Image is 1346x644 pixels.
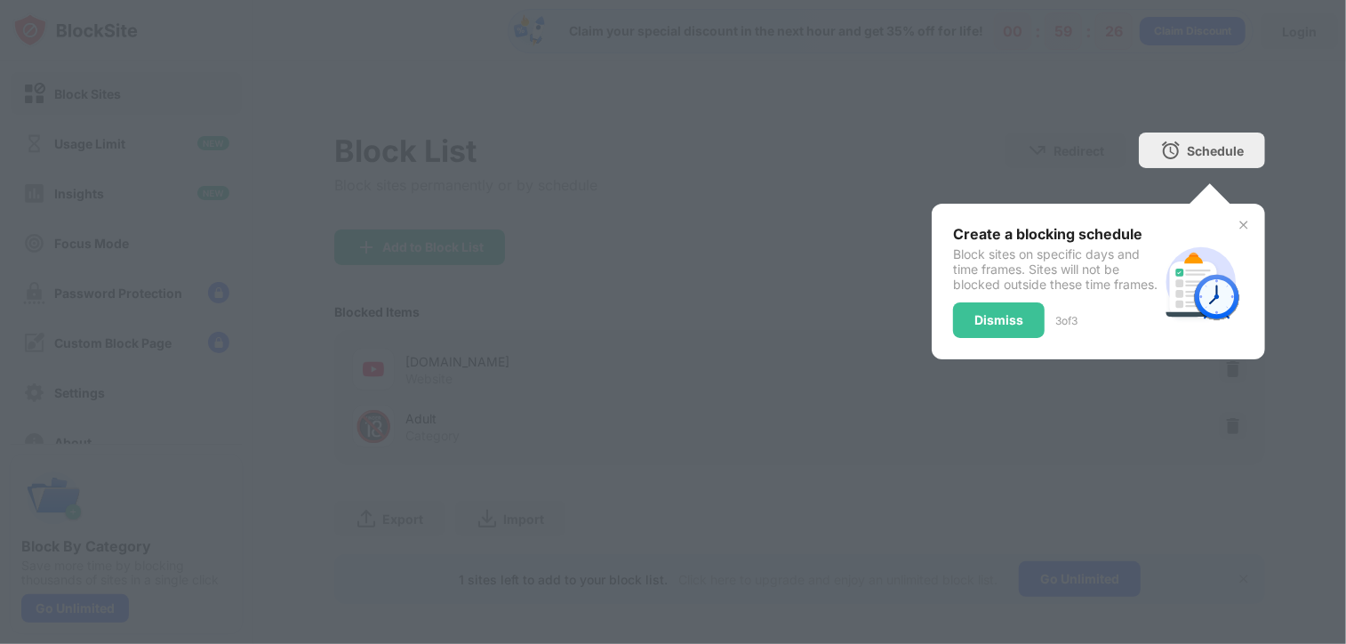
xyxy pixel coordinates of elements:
div: Schedule [1187,143,1244,158]
div: Dismiss [974,313,1023,327]
img: schedule.svg [1158,239,1244,325]
div: Block sites on specific days and time frames. Sites will not be blocked outside these time frames. [953,246,1158,292]
div: 3 of 3 [1055,314,1078,327]
div: Create a blocking schedule [953,225,1158,243]
img: x-button.svg [1237,218,1251,232]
